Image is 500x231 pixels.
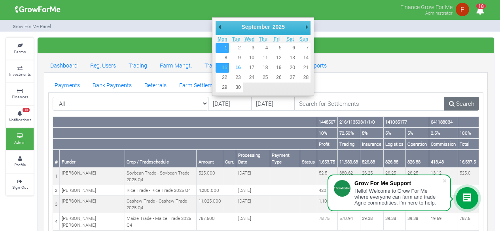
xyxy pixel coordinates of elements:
[429,150,458,167] th: 413.43
[317,128,337,139] th: 10%
[197,150,223,167] th: Amount
[153,57,198,73] a: Farm Mangt.
[337,128,360,139] th: 72.50%
[240,21,271,33] div: September
[360,139,383,150] th: Insurance
[297,73,311,83] button: 28
[429,117,458,128] th: 641188034
[216,63,229,73] button: 15
[173,77,230,92] a: Farm Settlements
[9,117,31,122] small: Notifications
[125,196,197,213] td: Cashew Trade - Cashew Trade 2025 Q4
[229,43,242,53] button: 2
[458,167,479,185] td: 525.0
[197,185,223,196] td: 4,200.000
[360,128,383,139] th: 5%
[256,63,270,73] button: 18
[9,71,31,77] small: Investments
[405,213,429,231] td: 39.38
[383,150,405,167] th: 826.88
[360,167,383,185] td: 26.25
[60,167,125,185] td: [PERSON_NAME]
[236,196,270,213] td: [DATE]
[229,53,242,63] button: 9
[274,36,280,42] abbr: Friday
[229,73,242,83] button: 23
[138,77,173,92] a: Referrals
[300,150,317,167] th: Status
[458,139,479,150] th: Total
[458,128,479,139] th: 100%
[208,97,252,111] input: DD/MM/YYYY
[400,2,453,11] p: Finance Grow For Me
[294,97,445,111] input: Search for Settlements
[60,213,125,231] td: [PERSON_NAME] [PERSON_NAME]
[383,117,429,128] th: 141035177
[405,150,429,167] th: 826.88
[243,53,256,63] button: 10
[251,97,295,111] input: DD/MM/YYYY
[425,10,453,16] small: Administrator
[12,184,28,190] small: Sign Out
[405,167,429,185] td: 26.25
[455,2,470,17] img: growforme image
[53,167,60,185] td: 1
[256,43,270,53] button: 4
[84,57,122,73] a: Reg. Users
[354,180,442,186] div: Grow For Me Support
[125,150,197,167] th: Crop / Tradeschedule
[86,77,138,92] a: Bank Payments
[270,73,283,83] button: 26
[12,94,28,100] small: Finances
[297,63,311,73] button: 21
[337,213,360,231] td: 570.94
[360,213,383,231] td: 39.38
[60,196,125,213] td: [PERSON_NAME]
[243,73,256,83] button: 24
[13,23,51,29] small: Grow For Me Panel
[14,139,26,145] small: Admin
[317,150,337,167] th: 1,653.75
[23,108,30,113] span: 18
[6,151,34,173] a: Profile
[236,150,270,167] th: Processing Date
[53,185,60,196] td: 2
[53,196,60,213] td: 3
[458,213,479,231] td: 787.5
[44,57,84,73] a: Dashboard
[229,63,242,73] button: 16
[6,60,34,82] a: Investments
[476,4,486,9] span: 18
[271,21,286,33] div: 2025
[197,196,223,213] td: 11,025.000
[383,213,405,231] td: 39.38
[12,2,63,17] img: growforme image
[53,150,60,167] th: #
[229,83,242,92] button: 30
[6,106,34,128] a: 18 Notifications
[122,57,153,73] a: Trading
[270,150,300,167] th: Payment Type
[284,73,297,83] button: 27
[48,77,86,92] a: Payments
[429,139,458,150] th: Commission
[6,83,34,105] a: Finances
[297,43,311,53] button: 7
[444,97,479,111] a: Search
[256,73,270,83] button: 25
[216,73,229,83] button: 22
[299,36,309,42] abbr: Sunday
[317,139,337,150] th: Profit
[405,128,429,139] th: 5%
[270,53,283,63] button: 12
[243,43,256,53] button: 3
[360,150,383,167] th: 826.88
[383,139,405,150] th: Logistics
[197,167,223,185] td: 525.000
[317,213,337,231] td: 78.75
[223,150,236,167] th: Curr.
[429,213,458,231] td: 19.69
[6,174,34,195] a: Sign Out
[197,213,223,231] td: 787.500
[14,162,26,167] small: Profile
